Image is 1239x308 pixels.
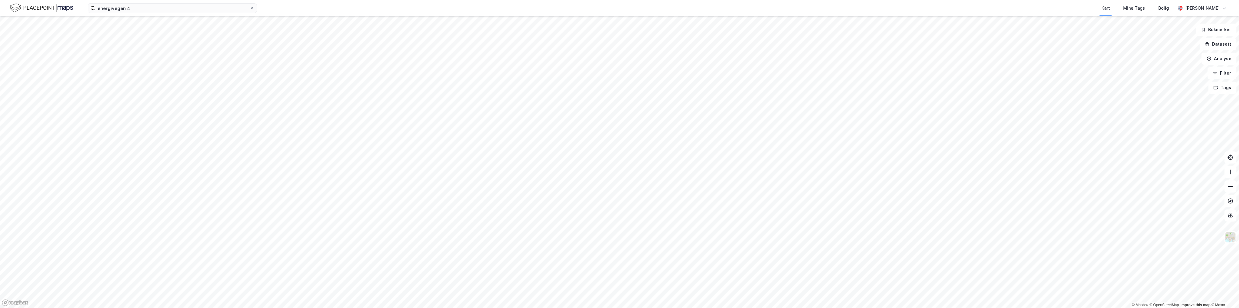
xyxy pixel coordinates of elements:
a: Improve this map [1181,303,1211,307]
iframe: Chat Widget [1209,279,1239,308]
img: logo.f888ab2527a4732fd821a326f86c7f29.svg [10,3,73,13]
div: [PERSON_NAME] [1185,5,1220,12]
div: Mine Tags [1123,5,1145,12]
a: OpenStreetMap [1150,303,1179,307]
button: Analyse [1202,53,1237,65]
a: Mapbox homepage [2,299,28,306]
a: Mapbox [1132,303,1149,307]
input: Søk på adresse, matrikkel, gårdeiere, leietakere eller personer [95,4,249,13]
div: Bolig [1158,5,1169,12]
button: Tags [1208,82,1237,94]
button: Filter [1208,67,1237,79]
img: Z [1225,232,1236,243]
button: Datasett [1200,38,1237,50]
button: Bokmerker [1196,24,1237,36]
div: Kontrollprogram for chat [1209,279,1239,308]
div: Kart [1101,5,1110,12]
